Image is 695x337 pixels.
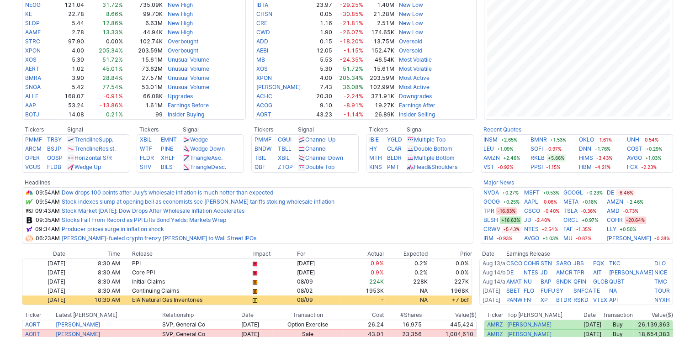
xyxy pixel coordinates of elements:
a: AAME [25,29,41,36]
a: New High [168,11,193,17]
td: 15.61M [364,64,395,74]
a: INSM [483,135,498,144]
a: [PERSON_NAME] [507,321,552,328]
td: 20.30 [312,92,332,101]
a: [PERSON_NAME] [256,84,301,90]
a: CGUI [278,136,292,143]
a: [DATE] [483,296,500,303]
a: Multiple Bottom [414,154,455,161]
a: JD [541,269,548,276]
a: TOUR [654,287,670,294]
span: +1.09% [496,145,515,153]
th: Signal [67,125,130,134]
a: XBIL [278,154,290,161]
a: BOTJ [25,111,39,118]
a: FLDR [140,154,154,161]
a: AMAT [506,278,522,285]
a: AIT [593,269,602,276]
span: -0.97% [545,145,563,153]
a: PINE [161,145,173,152]
a: UNH [627,135,639,144]
a: Most Volatile [399,65,432,72]
span: +1.76% [593,145,612,153]
a: BLSH [483,216,498,225]
a: JD [524,216,531,225]
a: MSFT [524,188,540,197]
a: YGLD [387,136,402,143]
span: -0.54% [641,136,660,143]
a: API [609,296,618,303]
a: FCX [627,163,638,172]
a: CHSN [256,11,272,17]
a: [PERSON_NAME] [56,321,100,328]
a: SNOA [25,84,41,90]
a: Unusual Volume [168,56,209,63]
a: MB [256,56,265,63]
a: MU [563,234,573,243]
a: Oversold [399,38,422,45]
a: SARO [556,260,571,267]
th: Tickers [22,125,67,134]
a: TSLA [563,206,578,216]
span: Desc. [211,163,226,170]
td: 2.51M [364,19,395,28]
th: Signal [182,125,244,134]
a: [PERSON_NAME] [607,234,651,243]
span: -30.85% [340,11,363,17]
a: New Low [399,20,423,26]
a: Insider Selling [399,111,435,118]
span: -24.35% [340,56,363,63]
a: [DATE] [483,287,500,294]
span: 45.01% [102,65,123,72]
a: FUFU [541,287,555,294]
a: FLDB [47,163,61,170]
td: 1.40M [364,0,395,10]
td: 27.57M [123,74,163,83]
a: CRE [256,20,267,26]
span: 13.33% [102,29,123,36]
a: AMCR [556,269,573,276]
a: GLOB [593,278,608,285]
a: STRC [25,38,40,45]
a: Unusual Volume [168,65,209,72]
a: QFIN [573,278,586,285]
a: OPER [25,154,40,161]
a: New Low [399,1,423,8]
td: 26.89K [364,110,395,120]
span: Trendline [74,136,99,143]
a: IBIE [369,136,379,143]
td: 66.08K [123,92,163,101]
td: 1.90 [312,28,332,37]
a: Double Top [305,163,334,170]
a: Overbought [168,38,198,45]
td: 1.02 [53,64,85,74]
td: 73.62M [123,64,163,74]
a: XP [541,296,548,303]
td: 99 [123,110,163,120]
a: GOOGL [563,188,583,197]
a: NVDA [483,188,499,197]
td: 21.28M [364,10,395,19]
a: Downgrades [399,93,432,100]
a: Unusual Volume [168,84,209,90]
td: 102.74K [123,37,163,46]
a: OKLO [579,135,594,144]
a: Oversold [399,47,422,54]
a: FN [524,296,531,303]
span: -8.91% [344,102,363,109]
span: 28.84% [102,74,123,81]
a: SOFI [531,144,543,153]
a: TKC [609,260,621,267]
a: TPR [483,206,494,216]
a: New High [168,1,193,8]
a: HIMS [579,153,593,163]
a: AMZN [483,153,500,163]
td: 7.43 [312,83,332,92]
a: VGUS [25,163,41,170]
a: XPON [256,74,272,81]
td: 371.91K [364,92,395,101]
a: AMZN [607,197,623,206]
td: 168.07 [53,92,85,101]
a: ARCM [25,145,42,152]
a: KE [25,11,32,17]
